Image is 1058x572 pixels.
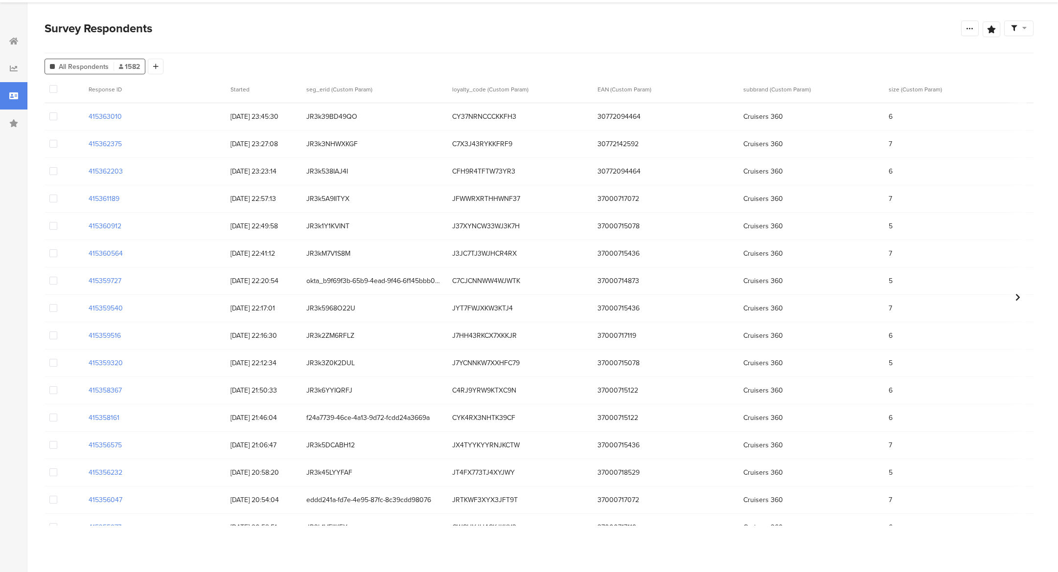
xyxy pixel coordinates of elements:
span: J7HH43RKCX7XKKJR [452,330,588,341]
span: Cruisers 360 [743,221,879,231]
span: JRTKWF3XYX3JFT9T [452,495,588,505]
span: All Respondents [59,62,109,72]
span: CYK4RX3NHTK39CF [452,413,588,423]
span: 1582 [119,62,140,72]
span: 37000717072 [598,495,734,505]
section: 415359540 [89,303,123,313]
section: 415359727 [89,276,121,286]
span: okta_b9f69f3b-65b9-4ead-9f46-6f145bbb02ba [306,276,442,286]
span: 37000715078 [598,358,734,368]
span: J3JC7TJ3WJHCR4RX [452,248,588,259]
section: 415355977 [89,522,121,532]
span: Cruisers 360 [743,440,879,450]
span: JR3k5968O22U [306,303,442,313]
span: JR3k39BD49QO [306,111,442,122]
span: 6 [889,522,1025,532]
span: C7CJCNNWW4WJWTK [452,276,588,286]
span: Cruisers 360 [743,495,879,505]
section: 415358367 [89,385,122,396]
span: CWCHXJH4CKJKKX3 [452,522,588,532]
section: 415359516 [89,330,121,341]
span: Cruisers 360 [743,139,879,149]
span: Cruisers 360 [743,413,879,423]
span: 37000717072 [598,194,734,204]
span: JR3k1VEIIKFX [306,522,442,532]
span: [DATE] 23:27:08 [230,139,297,149]
section: 415363010 [89,111,122,122]
span: C7X3J43RYKKFRF9 [452,139,588,149]
span: Cruisers 360 [743,303,879,313]
section: 415359320 [89,358,123,368]
span: Survey Respondents [45,20,152,37]
span: [DATE] 22:41:12 [230,248,297,259]
span: JR3k6YYIQRFJ [306,385,442,396]
span: JR3k2ZM6RFLZ [306,330,442,341]
span: EAN (Custom Param) [598,85,651,94]
span: seg_erid (Custom Param) [306,85,372,94]
section: 415361189 [89,194,119,204]
span: JR3k45LYYFAF [306,467,442,478]
span: subbrand (Custom Param) [743,85,811,94]
span: [DATE] 22:20:54 [230,276,297,286]
span: Cruisers 360 [743,194,879,204]
span: 30772094464 [598,166,734,176]
span: 37000715078 [598,221,734,231]
span: 7 [889,440,1025,450]
span: Cruisers 360 [743,276,879,286]
section: 415356575 [89,440,122,450]
span: 5 [889,276,1025,286]
span: [DATE] 20:58:20 [230,467,297,478]
span: C4RJ9YRW9KTXC9N [452,385,588,396]
span: JR3k5A9IITYX [306,194,442,204]
span: 37000717119 [598,330,734,341]
span: JX4TYYKYYRNJKCTW [452,440,588,450]
span: JR3k5DCABH12 [306,440,442,450]
span: [DATE] 22:12:34 [230,358,297,368]
span: Cruisers 360 [743,166,879,176]
span: Cruisers 360 [743,330,879,341]
span: Cruisers 360 [743,522,879,532]
span: 6 [889,111,1025,122]
span: [DATE] 21:50:33 [230,385,297,396]
span: [DATE] 20:54:04 [230,495,297,505]
span: Cruisers 360 [743,111,879,122]
span: 37000717119 [598,522,734,532]
span: CY37NRNCCCKKFH3 [452,111,588,122]
span: JT4FX773TJ4XYJWY [452,467,588,478]
section: 415358161 [89,413,119,423]
span: 6 [889,385,1025,396]
span: JR3k3Z0K2DUL [306,358,442,368]
span: [DATE] 22:16:30 [230,330,297,341]
span: 37000718529 [598,467,734,478]
span: Cruisers 360 [743,385,879,396]
span: JFWWRXRTHHWNF37 [452,194,588,204]
span: 7 [889,139,1025,149]
span: 7 [889,495,1025,505]
span: 37000715122 [598,413,734,423]
section: 415356232 [89,467,122,478]
span: JYT7FWJXKW3KTJ4 [452,303,588,313]
section: 415360912 [89,221,121,231]
span: 37000715436 [598,248,734,259]
span: 5 [889,221,1025,231]
span: [DATE] 21:46:04 [230,413,297,423]
span: 37000715436 [598,440,734,450]
span: CFH9R4TFTW73YR3 [452,166,588,176]
span: Started [230,85,250,94]
span: JR3k538IAJ4I [306,166,442,176]
span: 37000714873 [598,276,734,286]
span: loyalty_code (Custom Param) [452,85,529,94]
span: 30772142592 [598,139,734,149]
span: 5 [889,467,1025,478]
span: JR3k3NHWXKGF [306,139,442,149]
span: J7YCNNKW7XXHFC79 [452,358,588,368]
span: 7 [889,248,1025,259]
span: 30772094464 [598,111,734,122]
section: 415362203 [89,166,123,176]
span: 7 [889,303,1025,313]
span: [DATE] 21:06:47 [230,440,297,450]
span: eddd241a-fd7e-4e95-87fc-8c39cdd98076 [306,495,442,505]
span: 5 [889,358,1025,368]
span: f24a7739-46ce-4a13-9d72-fcdd24a3669a [306,413,442,423]
span: [DATE] 22:49:58 [230,221,297,231]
